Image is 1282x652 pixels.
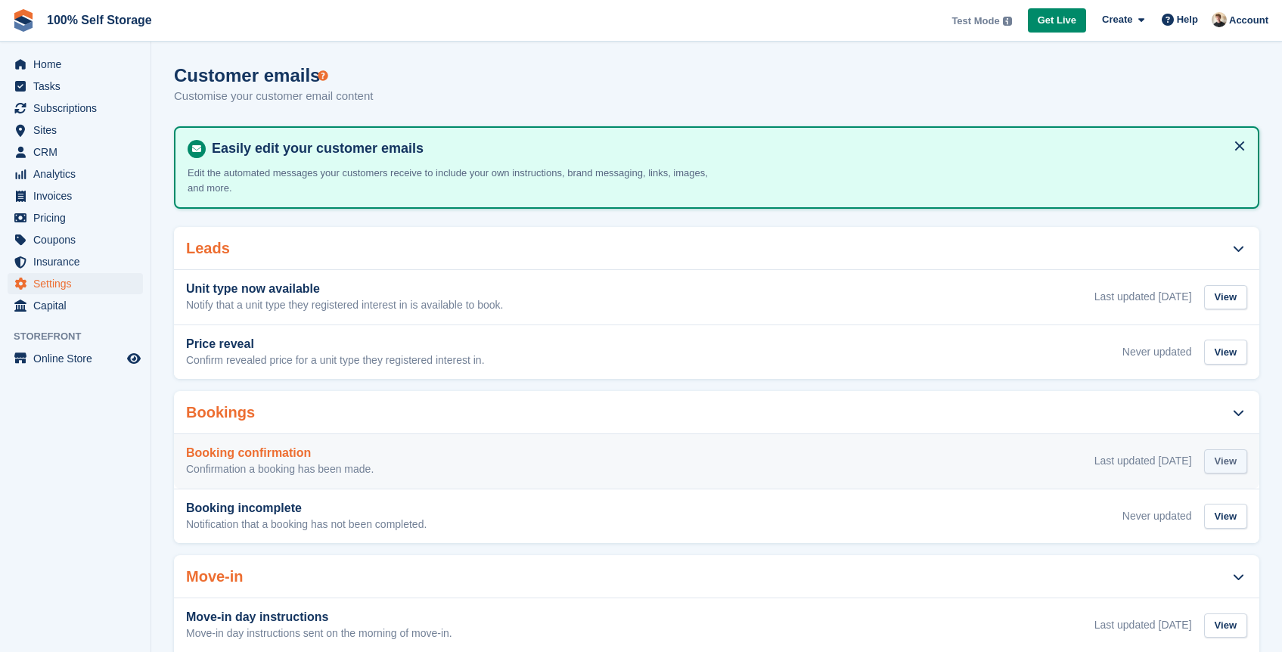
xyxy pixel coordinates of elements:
p: Edit the automated messages your customers receive to include your own instructions, brand messag... [188,166,717,195]
span: Tasks [33,76,124,97]
h2: Leads [186,240,230,257]
div: Tooltip anchor [316,69,330,82]
span: Create [1102,12,1132,27]
p: Move-in day instructions sent on the morning of move-in. [186,627,452,641]
span: CRM [33,141,124,163]
span: Test Mode [951,14,999,29]
h3: Unit type now available [186,282,503,296]
span: Sites [33,120,124,141]
span: Storefront [14,329,151,344]
h3: Move-in day instructions [186,610,452,624]
div: View [1204,449,1247,474]
img: icon-info-grey-7440780725fd019a000dd9b08b2336e03edf1995a4989e88bcd33f0948082b44.svg [1003,17,1012,26]
img: stora-icon-8386f47178a22dfd0bd8f6a31ec36ba5ce8667c1dd55bd0f319d3a0aa187defe.svg [12,9,35,32]
span: Home [33,54,124,75]
a: menu [8,229,143,250]
a: menu [8,98,143,119]
h2: Bookings [186,404,255,421]
div: View [1204,504,1247,529]
span: Account [1229,13,1268,28]
a: Booking incomplete Notification that a booking has not been completed. Never updated View [174,489,1259,544]
div: Last updated [DATE] [1094,453,1192,469]
a: menu [8,348,143,369]
a: Unit type now available Notify that a unit type they registered interest in is available to book.... [174,270,1259,324]
span: Online Store [33,348,124,369]
span: Subscriptions [33,98,124,119]
div: View [1204,340,1247,365]
a: Get Live [1028,8,1086,33]
div: Never updated [1122,508,1192,524]
a: Preview store [125,349,143,368]
h1: Customer emails [174,65,373,85]
a: Price reveal Confirm revealed price for a unit type they registered interest in. Never updated View [174,325,1259,380]
div: View [1204,613,1247,638]
a: menu [8,273,143,294]
div: Never updated [1122,344,1192,360]
span: Get Live [1038,13,1076,28]
h3: Booking confirmation [186,446,374,460]
h3: Price reveal [186,337,485,351]
span: Help [1177,12,1198,27]
div: View [1204,285,1247,310]
div: Last updated [DATE] [1094,289,1192,305]
span: Capital [33,295,124,316]
span: Analytics [33,163,124,185]
p: Confirmation a booking has been made. [186,463,374,477]
div: Last updated [DATE] [1094,617,1192,633]
a: menu [8,141,143,163]
a: menu [8,295,143,316]
p: Customise your customer email content [174,88,373,105]
a: 100% Self Storage [41,8,158,33]
a: menu [8,251,143,272]
span: Invoices [33,185,124,206]
a: menu [8,120,143,141]
h2: Move-in [186,568,244,585]
span: Insurance [33,251,124,272]
p: Confirm revealed price for a unit type they registered interest in. [186,354,485,368]
h3: Booking incomplete [186,501,427,515]
p: Notification that a booking has not been completed. [186,518,427,532]
a: menu [8,76,143,97]
img: Oliver [1212,12,1227,27]
span: Settings [33,273,124,294]
a: menu [8,207,143,228]
a: Booking confirmation Confirmation a booking has been made. Last updated [DATE] View [174,434,1259,489]
h4: Easily edit your customer emails [206,140,1246,157]
a: menu [8,185,143,206]
p: Notify that a unit type they registered interest in is available to book. [186,299,503,312]
span: Pricing [33,207,124,228]
a: menu [8,54,143,75]
span: Coupons [33,229,124,250]
a: menu [8,163,143,185]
